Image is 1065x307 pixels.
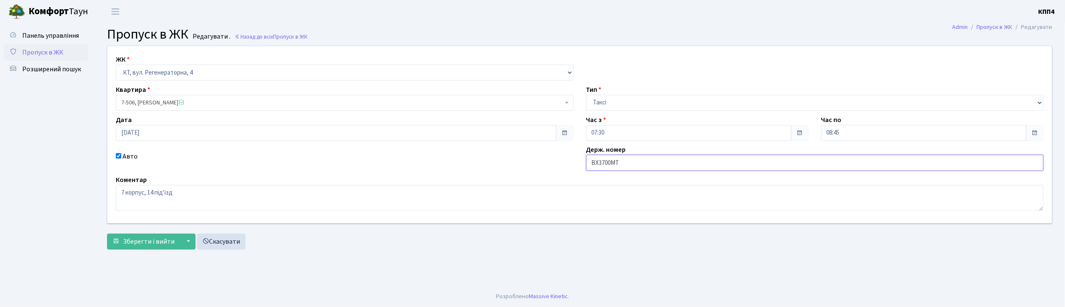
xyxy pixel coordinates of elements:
[821,115,842,125] label: Час по
[496,292,569,301] div: Розроблено .
[22,65,81,74] span: Розширений пошук
[197,234,245,250] a: Скасувати
[4,27,88,44] a: Панель управління
[105,5,126,18] button: Переключити навігацію
[1039,7,1055,17] a: КПП4
[22,31,79,40] span: Панель управління
[191,33,230,41] small: Редагувати .
[1039,7,1055,16] b: КПП4
[29,5,88,19] span: Таун
[123,237,175,246] span: Зберегти і вийти
[116,95,574,111] span: 7-506, Літвінова Наталя Володимирівна <span class='la la-check-square text-success'></span>
[586,145,626,155] label: Держ. номер
[116,185,1044,211] textarea: 7 корпус, 14 під'їзд
[29,5,69,18] b: Комфорт
[116,85,150,95] label: Квартира
[121,99,563,107] span: 7-506, Літвінова Наталя Володимирівна <span class='la la-check-square text-success'></span>
[586,155,1044,171] input: АА1234АА
[8,3,25,20] img: logo.png
[22,48,63,57] span: Пропуск в ЖК
[123,151,138,161] label: Авто
[529,292,568,301] a: Massive Kinetic
[116,175,147,185] label: Коментар
[116,115,132,125] label: Дата
[273,33,308,41] span: Пропуск в ЖК
[586,115,606,125] label: Час з
[235,33,308,41] a: Назад до всіхПропуск в ЖК
[1013,23,1052,32] li: Редагувати
[107,234,180,250] button: Зберегти і вийти
[4,61,88,78] a: Розширений пошук
[4,44,88,61] a: Пропуск в ЖК
[953,23,968,31] a: Admin
[586,85,602,95] label: Тип
[940,18,1065,36] nav: breadcrumb
[107,25,188,44] span: Пропуск в ЖК
[977,23,1013,31] a: Пропуск в ЖК
[116,55,130,65] label: ЖК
